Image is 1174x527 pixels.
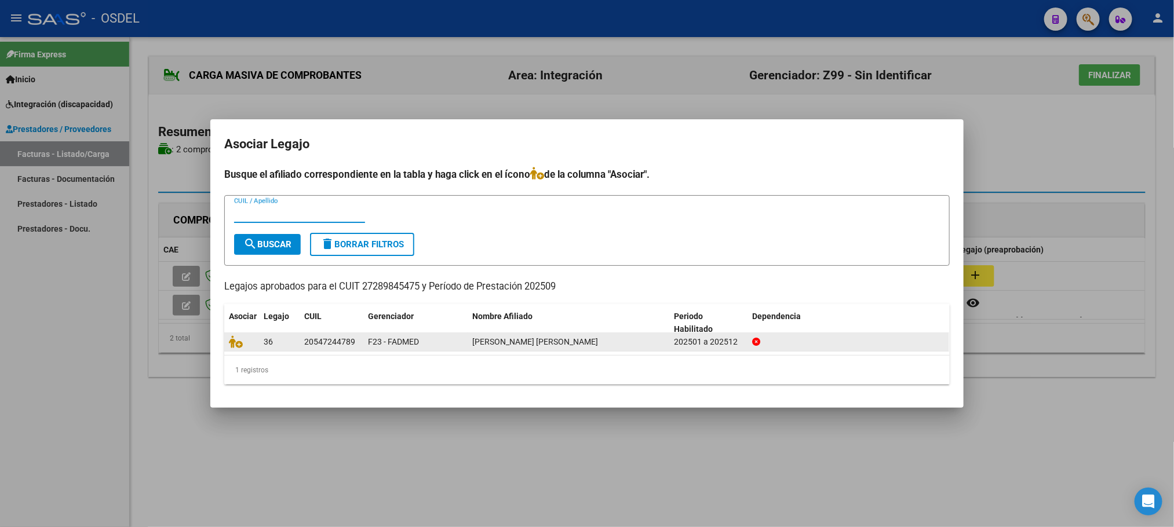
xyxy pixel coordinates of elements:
span: 36 [264,337,273,346]
span: Periodo Habilitado [674,312,713,334]
datatable-header-cell: Nombre Afiliado [468,304,669,342]
span: Buscar [243,239,291,250]
span: Asociar [229,312,257,321]
h4: Busque el afiliado correspondiente en la tabla y haga click en el ícono de la columna "Asociar". [224,167,950,182]
div: Open Intercom Messenger [1135,488,1162,515]
mat-icon: delete [320,237,334,251]
div: 20547244789 [304,335,355,349]
span: Nombre Afiliado [472,312,533,321]
datatable-header-cell: Gerenciador [363,304,468,342]
datatable-header-cell: Legajo [259,304,300,342]
span: Borrar Filtros [320,239,404,250]
span: Legajo [264,312,289,321]
span: Gerenciador [368,312,414,321]
button: Buscar [234,234,301,255]
datatable-header-cell: Periodo Habilitado [669,304,748,342]
mat-icon: search [243,237,257,251]
h2: Asociar Legajo [224,133,950,155]
span: Dependencia [752,312,801,321]
span: F23 - FADMED [368,337,419,346]
button: Borrar Filtros [310,233,414,256]
datatable-header-cell: Asociar [224,304,259,342]
div: 202501 a 202512 [674,335,743,349]
p: Legajos aprobados para el CUIT 27289845475 y Período de Prestación 202509 [224,280,950,294]
datatable-header-cell: Dependencia [748,304,949,342]
span: CARO BERTERINI AMADEO BENJAMIN [472,337,598,346]
div: 1 registros [224,356,950,385]
span: CUIL [304,312,322,321]
datatable-header-cell: CUIL [300,304,363,342]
